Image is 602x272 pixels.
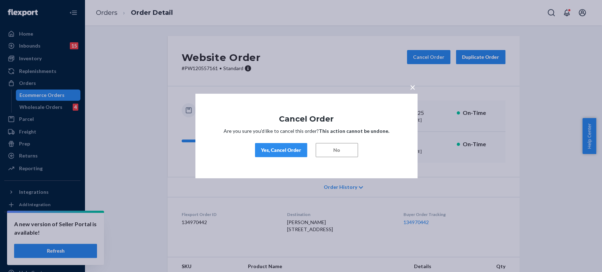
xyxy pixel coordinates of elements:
div: Yes, Cancel Order [261,147,301,154]
strong: This action cannot be undone. [319,128,389,134]
p: Are you sure you’d like to cancel this order? [217,128,396,135]
h1: Cancel Order [217,115,396,123]
span: × [410,81,415,93]
button: Yes, Cancel Order [255,143,307,157]
button: No [316,143,358,157]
